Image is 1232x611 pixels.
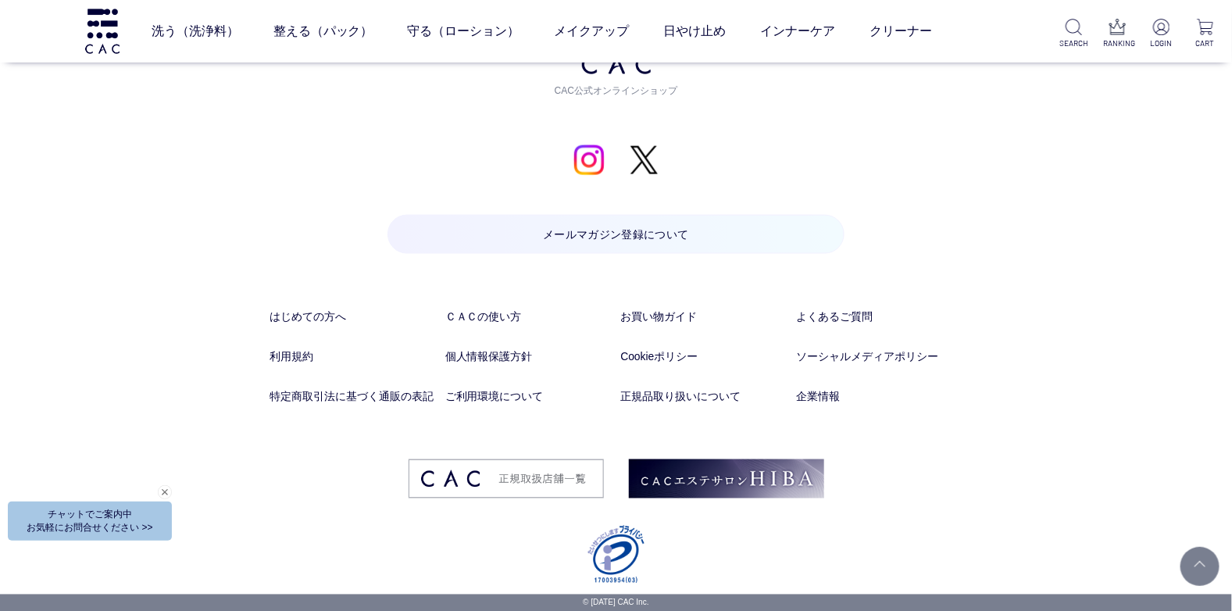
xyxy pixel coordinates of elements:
p: RANKING [1103,38,1131,49]
a: 整える（パック） [273,9,373,53]
a: SEARCH [1059,19,1087,49]
img: footer_image03.png [409,459,604,498]
a: 利用規約 [270,348,436,365]
a: メールマガジン登録について [387,215,845,254]
a: CART [1191,19,1220,49]
p: CART [1191,38,1220,49]
p: SEARCH [1059,38,1087,49]
a: Cookieポリシー [620,348,787,365]
a: インナーケア [761,9,836,53]
a: 洗う（洗浄料） [152,9,239,53]
a: お買い物ガイド [620,309,787,325]
a: 企業情報 [796,388,962,405]
img: logo [83,9,122,53]
a: 個人情報保護方針 [445,348,612,365]
a: 正規品取り扱いについて [620,388,787,405]
img: footer_image02.png [629,459,824,498]
p: LOGIN [1148,38,1176,49]
a: クリーナー [870,9,933,53]
a: よくあるご質問 [796,309,962,325]
a: RANKING [1103,19,1131,49]
a: ＣＡＣの使い方 [445,309,612,325]
a: ご利用環境について [445,388,612,405]
a: LOGIN [1148,19,1176,49]
a: ソーシャルメディアポリシー [796,348,962,365]
a: メイクアップ [555,9,630,53]
a: 守る（ローション） [408,9,520,53]
a: 特定商取引法に基づく通販の表記 [270,388,436,405]
a: 日やけ止め [664,9,727,53]
a: はじめての方へ [270,309,436,325]
span: CAC公式オンラインショップ [550,74,683,98]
